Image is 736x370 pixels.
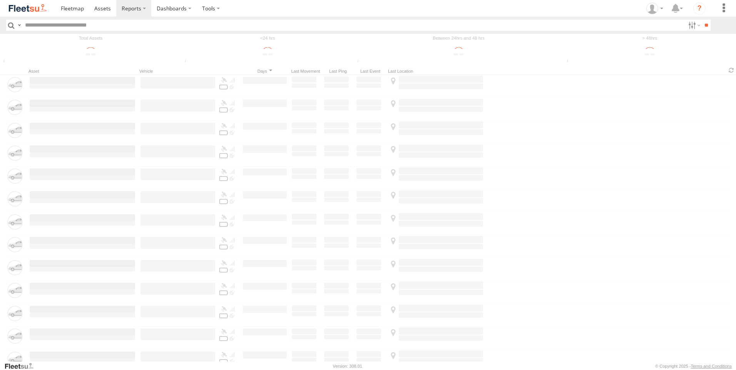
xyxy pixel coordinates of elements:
[333,364,362,368] div: Version: 308.01
[28,68,136,74] div: Asset
[693,2,706,15] i: ?
[1,59,13,65] div: Total number of Enabled Assets
[644,3,666,14] div: Mohammed Khalid
[16,20,22,31] label: Search Query
[388,68,484,74] div: Last Location
[691,364,732,368] a: Terms and Conditions
[564,59,576,65] div: Number of devices that their last movement was greater than 48hrs
[685,20,702,31] label: Search Filter Options
[355,59,366,65] div: Number of devices that their last movement was between last 24 and 48 hours
[323,68,353,74] div: Last Ping
[655,364,732,368] div: © Copyright 2025 -
[4,362,40,370] a: Visit our Website
[356,68,385,74] div: Last Event
[291,68,320,74] div: Click to Sort
[727,67,736,74] span: Refresh
[8,3,48,13] img: fleetsu-logo-horizontal.svg
[139,68,216,74] div: Vehicle
[242,68,288,74] div: Click to Sort
[182,59,194,65] div: Number of devices that their last movement was within 24 hours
